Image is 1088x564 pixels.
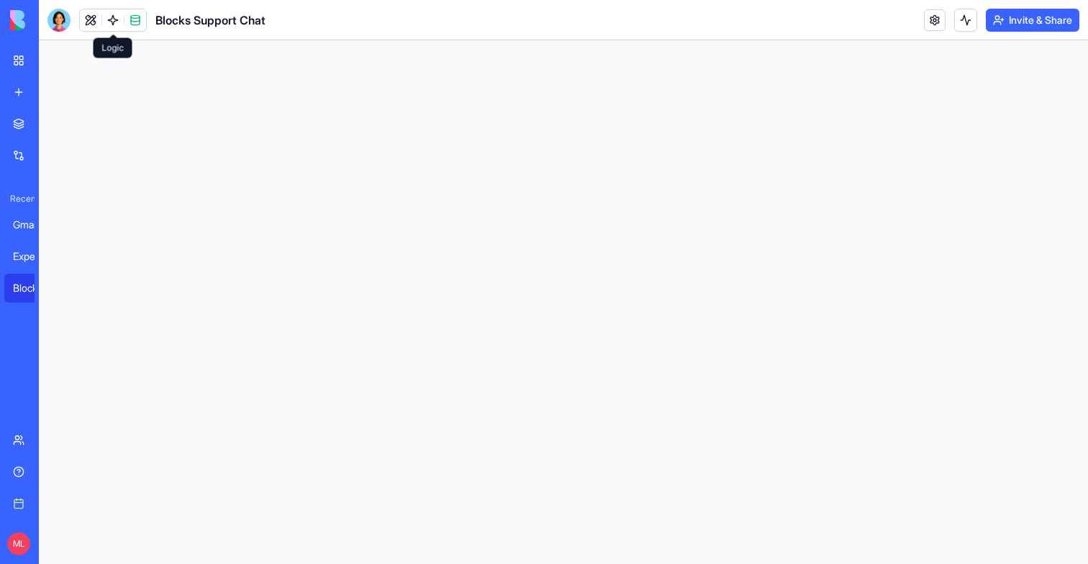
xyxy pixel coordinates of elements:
button: Invite & Share [986,9,1079,32]
a: Blocks Support Chat [4,274,62,303]
a: Expense Tracker [4,242,62,271]
span: ML [7,532,30,555]
img: logo [10,10,99,30]
div: Blocks Support Chat [13,281,53,295]
div: Logic [94,38,132,58]
div: Gmail AI Assistant [13,218,53,232]
h1: Blocks Support Chat [155,12,266,29]
span: Recent [4,193,35,205]
div: Expense Tracker [13,249,53,264]
a: Gmail AI Assistant [4,210,62,239]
